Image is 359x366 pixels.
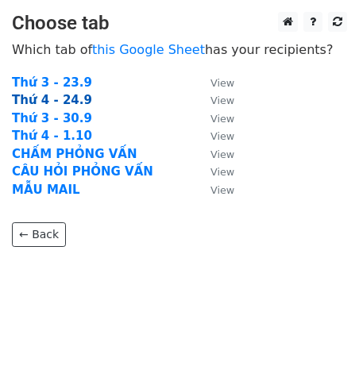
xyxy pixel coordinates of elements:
[12,12,347,35] h3: Choose tab
[12,147,137,161] a: CHẤM PHỎNG VẤN
[12,75,92,90] a: Thứ 3 - 23.9
[12,183,80,197] a: MẪU MAIL
[210,77,234,89] small: View
[12,164,153,179] a: CÂU HỎI PHỎNG VẤN
[210,184,234,196] small: View
[12,111,92,125] a: Thứ 3 - 30.9
[92,42,205,57] a: this Google Sheet
[195,129,234,143] a: View
[195,93,234,107] a: View
[210,148,234,160] small: View
[210,113,234,125] small: View
[210,166,234,178] small: View
[195,75,234,90] a: View
[195,147,234,161] a: View
[210,94,234,106] small: View
[12,129,92,143] a: Thứ 4 - 1.10
[12,222,66,247] a: ← Back
[12,41,347,58] p: Which tab of has your recipients?
[195,183,234,197] a: View
[12,93,92,107] a: Thứ 4 - 24.9
[280,290,359,366] iframe: Chat Widget
[210,130,234,142] small: View
[195,111,234,125] a: View
[195,164,234,179] a: View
